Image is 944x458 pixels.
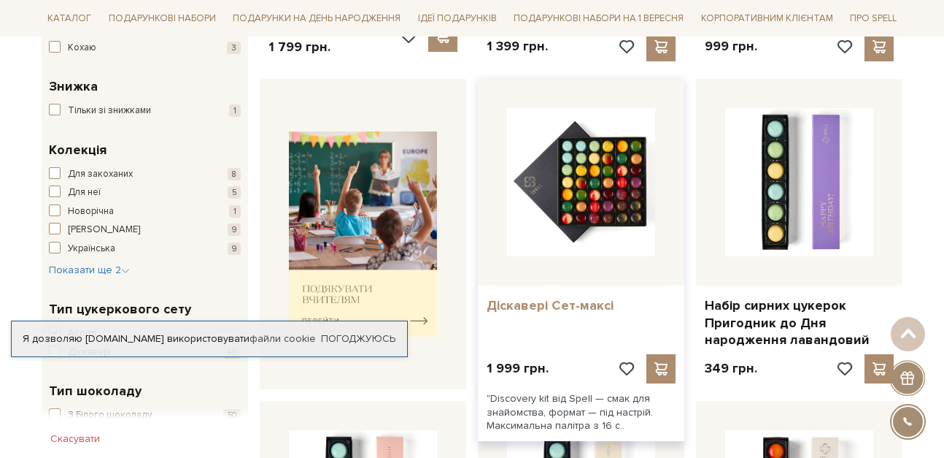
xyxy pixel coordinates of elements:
[68,186,101,200] span: Для неї
[487,297,676,314] a: Діскавері Сет-максі
[249,332,316,345] a: файли cookie
[42,7,97,30] a: Каталог
[705,297,894,348] a: Набір сирних цукерок Пригодник до Дня народження лавандовий
[268,39,335,56] p: 1 799 грн.
[68,41,96,56] span: Кохаю
[68,104,151,118] span: Тільки зі знижками
[228,243,241,255] span: 9
[49,205,241,219] button: Новорічна 1
[68,408,152,423] span: З Білого шоколаду
[487,360,549,377] p: 1 999 грн.
[68,242,115,256] span: Українська
[844,7,902,30] a: Про Spell
[49,167,241,182] button: Для закоханих 8
[49,223,241,237] button: [PERSON_NAME] 9
[487,38,548,55] p: 1 399 грн.
[49,381,142,401] span: Тип шоколаду
[321,332,395,346] a: Погоджуюсь
[229,104,241,117] span: 1
[228,168,241,180] span: 8
[42,427,109,451] button: Скасувати
[103,7,222,30] a: Подарункові набори
[49,264,130,276] span: Показати ще 2
[49,263,130,278] button: Показати ще 2
[49,41,241,56] button: Кохаю 3
[49,186,241,200] button: Для неї 5
[228,186,241,199] span: 5
[49,242,241,256] button: Українська 9
[229,205,241,218] span: 1
[223,346,241,359] span: +3
[508,6,689,31] a: Подарункові набори на 1 Вересня
[49,104,241,118] button: Тільки зі знижками 1
[223,409,241,421] span: 50
[478,383,684,441] div: "Discovery kit від Spell — смак для знайомства, формат — під настрій. Максимальна палітра з 16 с..
[49,77,98,96] span: Знижка
[68,205,114,219] span: Новорічна
[695,6,839,31] a: Корпоративним клієнтам
[49,140,107,160] span: Колекція
[412,7,503,30] a: Ідеї подарунків
[12,332,407,346] div: Я дозволяю [DOMAIN_NAME] використовувати
[49,408,241,423] button: З Білого шоколаду 50
[705,360,757,377] p: 349 грн.
[68,223,140,237] span: [PERSON_NAME]
[705,38,757,55] p: 999 грн.
[49,299,191,319] span: Тип цукеркового сету
[228,224,241,236] span: 9
[227,7,406,30] a: Подарунки на День народження
[68,167,133,182] span: Для закоханих
[289,131,437,337] img: banner
[227,42,241,54] span: 3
